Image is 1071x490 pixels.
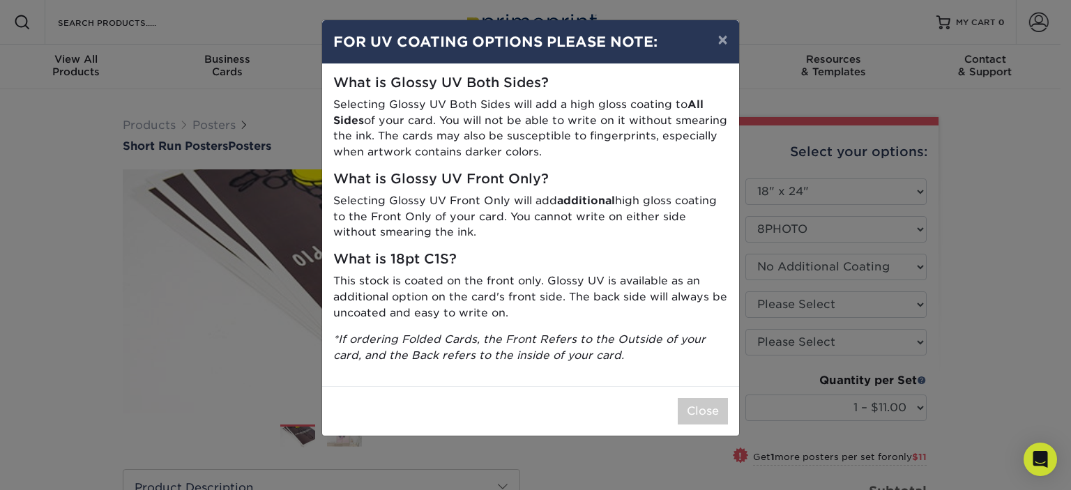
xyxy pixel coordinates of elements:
p: Selecting Glossy UV Both Sides will add a high gloss coating to of your card. You will not be abl... [333,97,728,160]
h5: What is Glossy UV Front Only? [333,171,728,187]
strong: additional [557,194,615,207]
button: Close [678,398,728,424]
p: Selecting Glossy UV Front Only will add high gloss coating to the Front Only of your card. You ca... [333,193,728,240]
h5: What is Glossy UV Both Sides? [333,75,728,91]
strong: All Sides [333,98,704,127]
h5: What is 18pt C1S? [333,252,728,268]
i: *If ordering Folded Cards, the Front Refers to the Outside of your card, and the Back refers to t... [333,332,706,362]
button: × [706,20,738,59]
h4: FOR UV COATING OPTIONS PLEASE NOTE: [333,31,728,52]
div: Open Intercom Messenger [1024,443,1057,476]
p: This stock is coated on the front only. Glossy UV is available as an additional option on the car... [333,273,728,321]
